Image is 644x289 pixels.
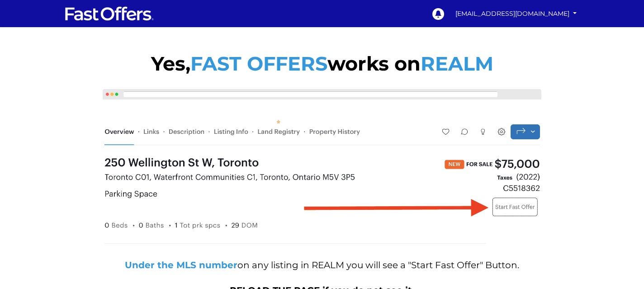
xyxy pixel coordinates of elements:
span: REALM [421,52,493,76]
a: [EMAIL_ADDRESS][DOMAIN_NAME] [452,6,580,22]
p: Yes, works on [100,50,544,77]
span: FAST OFFERS [190,52,327,76]
p: on any listing in REALM you will see a "Start Fast Offer" Button. [100,259,544,271]
strong: Under the MLS number [125,260,237,270]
